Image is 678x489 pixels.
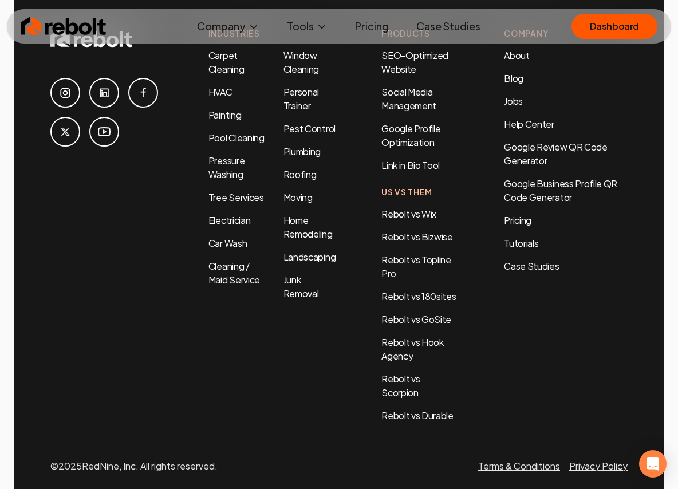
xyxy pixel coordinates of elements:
a: Rebolt vs Bizwise [381,231,453,243]
p: © 2025 RedNine, Inc. All rights reserved. [50,459,218,473]
a: SEO-Optimized Website [381,49,448,75]
a: Rebolt vs GoSite [381,313,451,325]
a: Blog [504,72,523,84]
a: Case Studies [407,15,490,38]
a: Junk Removal [283,274,319,299]
a: Home Remodeling [283,214,333,240]
a: Car Wash [208,237,247,249]
a: Social Media Management [381,86,436,112]
a: Roofing [283,168,317,180]
a: Case Studies [504,259,628,273]
a: Link in Bio Tool [381,159,440,171]
h4: Us Vs Them [381,186,458,198]
a: About [504,49,529,61]
a: Pressure Washing [208,155,245,180]
a: Rebolt vs Durable [381,409,454,421]
a: Rebolt vs Scorpion [381,373,420,399]
a: Electrician [208,214,250,226]
a: Personal Trainer [283,86,319,112]
a: Pricing [346,15,398,38]
button: Company [188,15,269,38]
a: Plumbing [283,145,321,157]
a: Tree Services [208,191,264,203]
a: Help Center [504,118,554,130]
a: Privacy Policy [569,460,628,472]
a: Moving [283,191,313,203]
a: HVAC [208,86,232,98]
a: Carpet Cleaning [208,49,244,75]
a: Rebolt vs 180sites [381,290,456,302]
a: Rebolt vs Hook Agency [381,336,444,362]
a: Painting [208,109,241,121]
a: Rebolt vs Topline Pro [381,254,451,279]
a: Terms & Conditions [478,460,560,472]
a: Dashboard [571,14,657,39]
a: Google Review QR Code Generator [504,141,607,167]
a: Pricing [504,214,628,227]
a: Jobs [504,95,523,107]
a: Rebolt vs Wix [381,208,436,220]
a: Tutorials [504,236,628,250]
a: Landscaping [283,251,336,263]
img: Rebolt Logo [21,15,107,38]
a: Window Cleaning [283,49,319,75]
a: Cleaning / Maid Service [208,260,260,286]
a: Pool Cleaning [208,132,265,144]
a: Google Profile Optimization [381,123,441,148]
div: Open Intercom Messenger [639,450,667,478]
button: Tools [278,15,337,38]
a: Pest Control [283,123,336,135]
a: Google Business Profile QR Code Generator [504,178,617,203]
